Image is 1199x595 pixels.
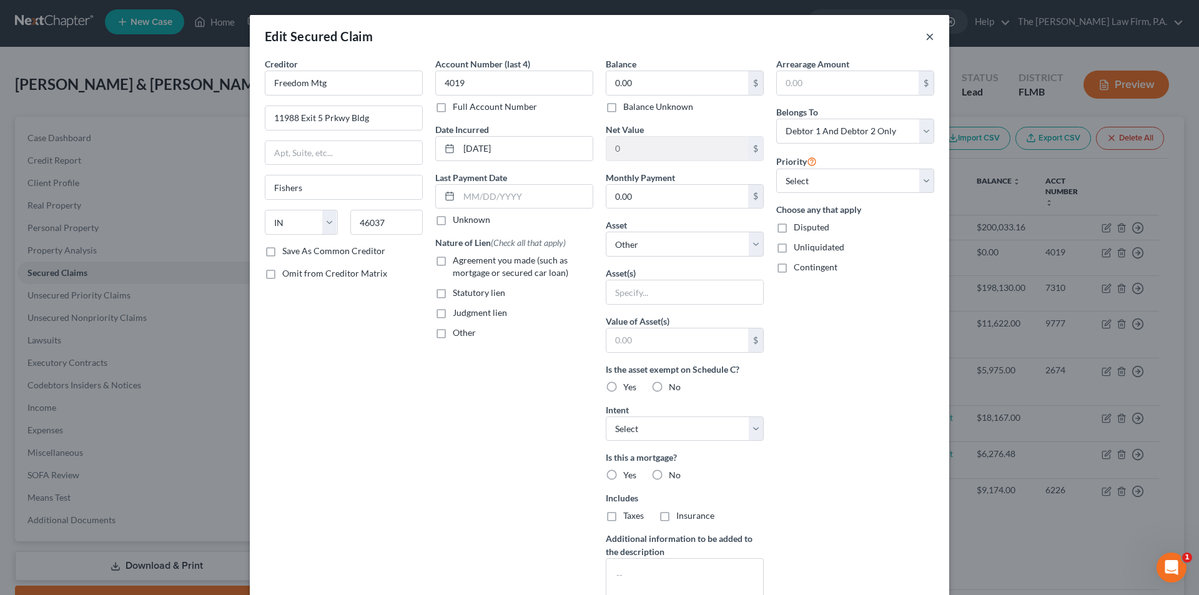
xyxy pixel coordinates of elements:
div: $ [748,137,763,160]
button: × [925,29,934,44]
span: 1 [1182,553,1192,563]
label: Monthly Payment [606,171,675,184]
span: Taxes [623,510,644,521]
div: $ [748,328,763,352]
label: Balance [606,57,636,71]
div: $ [919,71,934,95]
input: MM/DD/YYYY [459,137,593,160]
label: Choose any that apply [776,203,934,216]
span: Insurance [676,510,714,521]
span: No [669,381,681,392]
div: Edit Secured Claim [265,27,373,45]
span: Belongs To [776,107,818,117]
label: Includes [606,491,764,504]
label: Value of Asset(s) [606,315,669,328]
span: Yes [623,381,636,392]
label: Intent [606,403,629,416]
iframe: Intercom live chat [1157,553,1187,583]
span: No [669,470,681,480]
input: Apt, Suite, etc... [265,141,422,165]
input: 0.00 [606,328,748,352]
label: Save As Common Creditor [282,245,385,257]
input: Enter city... [265,175,422,199]
input: Enter zip... [350,210,423,235]
span: (Check all that apply) [491,237,566,248]
span: Creditor [265,59,298,69]
span: Yes [623,470,636,480]
label: Net Value [606,123,644,136]
label: Asset(s) [606,267,636,280]
input: 0.00 [606,71,748,95]
label: Nature of Lien [435,236,566,249]
span: Omit from Creditor Matrix [282,268,387,278]
input: MM/DD/YYYY [459,185,593,209]
label: Full Account Number [453,101,537,113]
input: 0.00 [777,71,919,95]
label: Unknown [453,214,490,226]
span: Judgment lien [453,307,507,318]
span: Disputed [794,222,829,232]
label: Date Incurred [435,123,489,136]
label: Is the asset exempt on Schedule C? [606,363,764,376]
span: Statutory lien [453,287,505,298]
input: 0.00 [606,137,748,160]
span: Agreement you made (such as mortgage or secured car loan) [453,255,568,278]
label: Priority [776,154,817,169]
div: $ [748,185,763,209]
span: Asset [606,220,627,230]
div: $ [748,71,763,95]
span: Contingent [794,262,837,272]
input: Enter address... [265,106,422,130]
label: Additional information to be added to the description [606,532,764,558]
span: Other [453,327,476,338]
input: XXXX [435,71,593,96]
input: 0.00 [606,185,748,209]
input: Search creditor by name... [265,71,423,96]
label: Is this a mortgage? [606,451,764,464]
label: Account Number (last 4) [435,57,530,71]
label: Balance Unknown [623,101,693,113]
label: Last Payment Date [435,171,507,184]
span: Unliquidated [794,242,844,252]
input: Specify... [606,280,763,304]
label: Arrearage Amount [776,57,849,71]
